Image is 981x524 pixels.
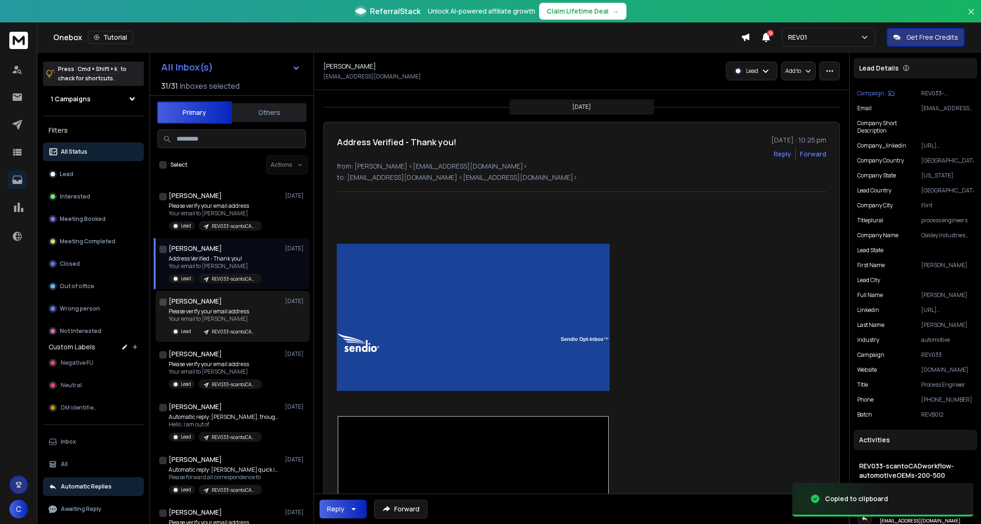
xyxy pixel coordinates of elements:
button: Automatic Replies [43,477,144,496]
button: Tutorial [88,31,133,44]
button: Campaign [857,90,895,97]
button: All Status [43,142,144,161]
p: [DOMAIN_NAME] [921,366,974,374]
button: C [9,500,28,518]
p: REV01 [788,33,811,42]
p: [DATE] [285,509,306,516]
p: [DATE] [285,456,306,463]
p: REV033-scantoCADworkflow-automotiveOEMs-200-500 [921,90,974,97]
p: Flint [921,202,974,209]
p: linkedin [857,306,879,314]
p: Inbox [61,438,76,446]
p: Batch [857,411,872,418]
p: Press to check for shortcuts. [58,64,127,83]
p: Please verify your email address [169,361,262,368]
h1: 1 Campaigns [50,94,91,104]
p: campaign [857,351,884,359]
p: Company Country [857,157,904,164]
p: REV033-scantoCADworkflow-automotiveOEMs-200-500 [212,276,256,283]
p: Phone [857,396,874,404]
p: [DATE] [285,403,306,411]
button: Reply [774,149,791,159]
p: titleplural [857,217,883,224]
button: All Inbox(s) [154,58,308,77]
div: Forward [800,149,826,159]
button: Meeting Booked [43,210,144,228]
p: Last Name [857,321,884,329]
p: [PERSON_NAME] [921,321,974,329]
p: automotive [921,336,974,344]
h1: All Inbox(s) [161,63,213,72]
p: [URL][DOMAIN_NAME][PERSON_NAME] [921,306,974,314]
p: Full Name [857,291,883,299]
span: ReferralStack [370,6,420,17]
p: Lead [746,67,758,75]
p: Oakley Industries Sub Assembly Division [921,232,974,239]
button: Reply [320,500,367,518]
p: Hello, I am out of [169,421,281,428]
button: Interested [43,187,144,206]
span: DM identified [61,404,97,411]
p: [PERSON_NAME] [921,262,974,269]
p: Address Verified - Thank you! [169,255,262,262]
span: Sendio Opt-Inbox [561,336,609,342]
button: Inbox [43,432,144,451]
p: Your email to [PERSON_NAME] [169,315,262,323]
h1: [PERSON_NAME] [169,402,222,411]
div: Copied to clipboard [825,494,888,503]
h3: Custom Labels [49,342,95,352]
h1: REV033-scantoCADworkflow-automotiveOEMs-200-500 [859,461,972,480]
button: Others [232,102,306,123]
p: Automatic reply: [PERSON_NAME] quick idea [169,466,281,474]
p: Automatic Replies [61,483,112,490]
p: REV033-scantoCADworkflow-automotiveOEMs-200-500 [212,487,256,494]
p: [US_STATE] [921,172,974,179]
div: Onebox [53,31,741,44]
p: All Status [61,148,87,156]
p: Closed [60,260,80,268]
button: Forward [374,500,427,518]
button: Get Free Credits [887,28,965,47]
p: industry [857,336,879,344]
button: Primary [157,101,232,124]
p: Meeting Completed [60,238,115,245]
p: Your email to [PERSON_NAME] [169,262,262,270]
p: Company Short Description [857,120,924,135]
p: Lead [60,170,73,178]
button: Negative FU [43,354,144,372]
span: 31 / 31 [161,80,178,92]
p: Email [857,105,872,112]
p: [DATE] [285,297,306,305]
p: REV033 [921,351,974,359]
p: company_linkedin [857,142,906,149]
p: Not Interested [60,327,101,335]
button: Close banner [965,6,977,28]
p: Please verify your email address [169,202,262,210]
h1: [PERSON_NAME] [323,62,376,71]
p: [URL][DOMAIN_NAME] [921,142,974,149]
p: Lead [181,381,191,388]
p: Automatic reply: [PERSON_NAME], thoughts? [169,413,281,421]
span: Negative FU [61,359,93,367]
button: Out of office [43,277,144,296]
p: Your email to [PERSON_NAME] [169,210,262,217]
p: [GEOGRAPHIC_DATA] [921,187,974,194]
button: All [43,455,144,474]
p: Lead [181,222,191,229]
p: REV033-scantoCADworkflow-automotiveOEMs-200-500 [212,328,256,335]
h1: [PERSON_NAME] [169,455,222,464]
h3: Filters [43,124,144,137]
p: Your email to [PERSON_NAME] [169,368,262,375]
p: Company City [857,202,893,209]
p: Awaiting Reply [61,505,101,513]
p: [DATE] [285,245,306,252]
h1: [PERSON_NAME] [169,349,222,359]
p: Please verify your email address [169,308,262,315]
p: Company Name [857,232,898,239]
p: [PHONE_NUMBER] [921,396,974,404]
p: Lead [181,433,191,440]
button: Not Interested [43,322,144,340]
